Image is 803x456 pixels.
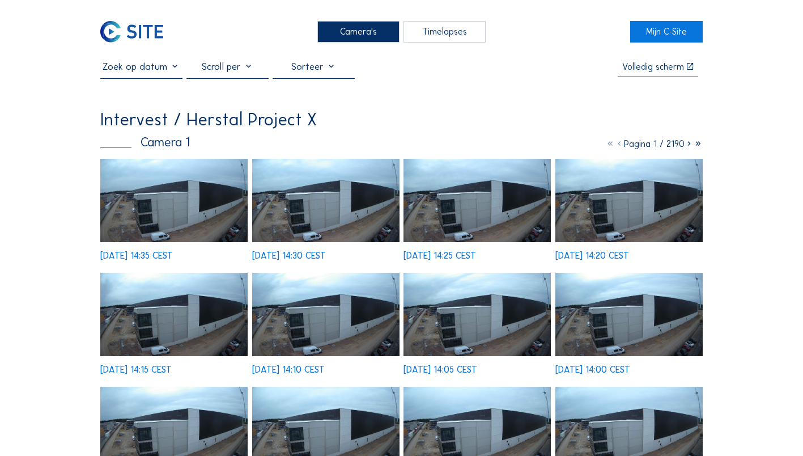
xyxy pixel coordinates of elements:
[624,138,685,149] span: Pagina 1 / 2190
[100,21,173,42] a: C-SITE Logo
[317,21,400,42] div: Camera's
[555,273,703,356] img: image_53583909
[100,159,248,242] img: image_53584832
[555,365,630,374] div: [DATE] 14:00 CEST
[252,251,326,260] div: [DATE] 14:30 CEST
[630,21,703,42] a: Mijn C-Site
[403,273,551,356] img: image_53584051
[100,21,163,42] img: C-SITE Logo
[100,61,182,73] input: Zoek op datum 󰅀
[252,159,400,242] img: image_53584687
[403,365,477,374] div: [DATE] 14:05 CEST
[252,273,400,356] img: image_53584124
[622,62,684,71] div: Volledig scherm
[100,251,173,260] div: [DATE] 14:35 CEST
[100,273,248,356] img: image_53584265
[403,159,551,242] img: image_53584554
[100,365,172,374] div: [DATE] 14:15 CEST
[403,21,486,42] div: Timelapses
[403,251,476,260] div: [DATE] 14:25 CEST
[555,159,703,242] img: image_53584410
[555,251,629,260] div: [DATE] 14:20 CEST
[252,365,325,374] div: [DATE] 14:10 CEST
[100,111,317,128] div: Intervest / Herstal Project X
[100,136,190,149] div: Camera 1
